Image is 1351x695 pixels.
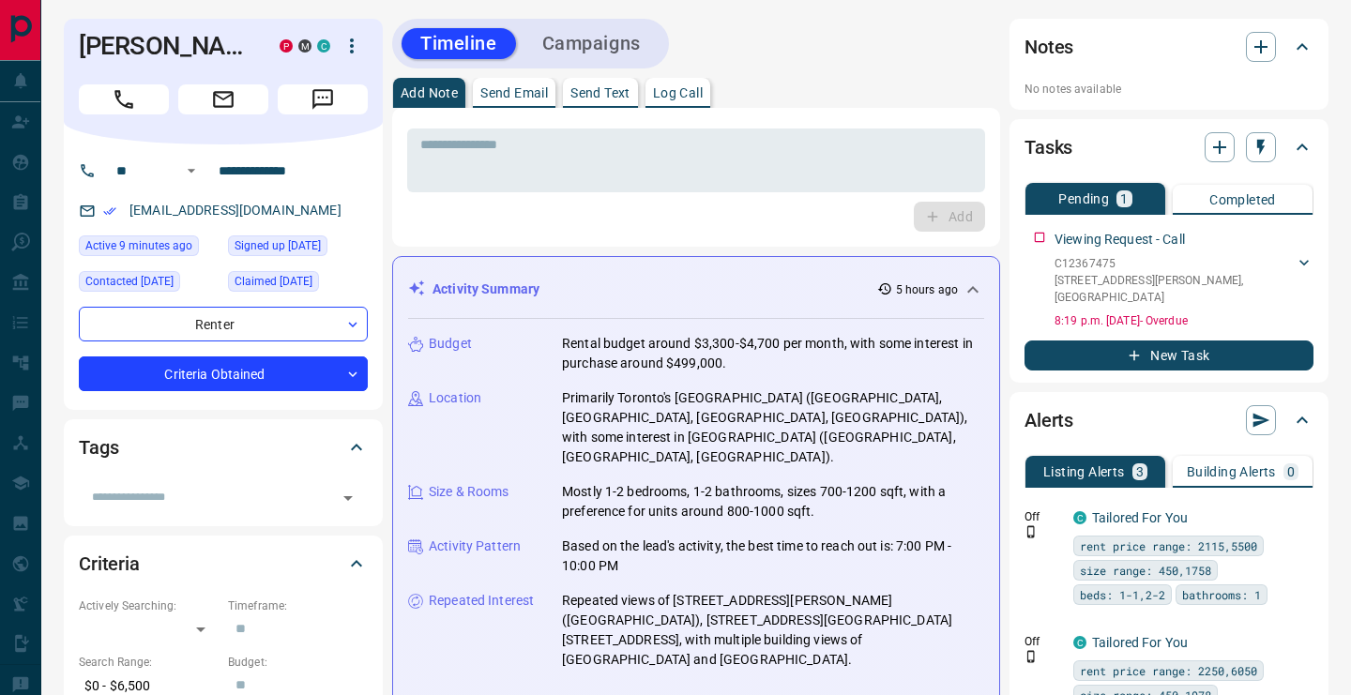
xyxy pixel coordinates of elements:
[524,28,660,59] button: Campaigns
[129,203,342,218] a: [EMAIL_ADDRESS][DOMAIN_NAME]
[1025,650,1038,663] svg: Push Notification Only
[79,31,251,61] h1: [PERSON_NAME]
[228,597,368,614] p: Timeframe:
[1209,193,1276,206] p: Completed
[298,39,311,53] div: mrloft.ca
[1055,230,1185,249] p: Viewing Request - Call
[1025,508,1062,525] p: Off
[79,541,368,586] div: Criteria
[1187,465,1276,478] p: Building Alerts
[570,86,630,99] p: Send Text
[1073,511,1086,524] div: condos.ca
[79,307,368,341] div: Renter
[1025,340,1313,370] button: New Task
[1182,585,1261,604] span: bathrooms: 1
[280,39,293,53] div: property.ca
[1025,32,1073,62] h2: Notes
[1092,510,1188,525] a: Tailored For You
[228,654,368,671] p: Budget:
[235,236,321,255] span: Signed up [DATE]
[480,86,548,99] p: Send Email
[1080,661,1257,680] span: rent price range: 2250,6050
[1025,125,1313,170] div: Tasks
[180,159,203,182] button: Open
[335,485,361,511] button: Open
[408,272,984,307] div: Activity Summary5 hours ago
[1120,192,1128,205] p: 1
[85,236,192,255] span: Active 9 minutes ago
[228,235,368,262] div: Fri Nov 13 2020
[228,271,368,297] div: Mon Dec 26 2022
[1136,465,1144,478] p: 3
[1055,312,1313,329] p: 8:19 p.m. [DATE] - Overdue
[79,235,219,262] div: Fri Sep 12 2025
[1025,81,1313,98] p: No notes available
[103,204,116,218] svg: Email Verified
[433,280,539,299] p: Activity Summary
[1025,405,1073,435] h2: Alerts
[1080,585,1165,604] span: beds: 1-1,2-2
[1025,525,1038,538] svg: Push Notification Only
[79,84,169,114] span: Call
[178,84,268,114] span: Email
[1025,24,1313,69] div: Notes
[85,272,174,291] span: Contacted [DATE]
[429,388,481,408] p: Location
[1287,465,1295,478] p: 0
[278,84,368,114] span: Message
[1092,635,1188,650] a: Tailored For You
[79,356,368,391] div: Criteria Obtained
[429,482,509,502] p: Size & Rooms
[429,591,534,611] p: Repeated Interest
[1058,192,1109,205] p: Pending
[562,482,984,521] p: Mostly 1-2 bedrooms, 1-2 bathrooms, sizes 700-1200 sqft, with a preference for units around 800-1...
[402,28,516,59] button: Timeline
[1025,132,1072,162] h2: Tasks
[429,536,521,556] p: Activity Pattern
[317,39,330,53] div: condos.ca
[1025,633,1062,650] p: Off
[429,334,472,354] p: Budget
[1055,251,1313,310] div: C12367475[STREET_ADDRESS][PERSON_NAME],[GEOGRAPHIC_DATA]
[1080,561,1211,580] span: size range: 450,1758
[1055,255,1295,272] p: C12367475
[562,388,984,467] p: Primarily Toronto's [GEOGRAPHIC_DATA] ([GEOGRAPHIC_DATA], [GEOGRAPHIC_DATA], [GEOGRAPHIC_DATA], [...
[79,271,219,297] div: Tue May 02 2023
[653,86,703,99] p: Log Call
[79,425,368,470] div: Tags
[562,334,984,373] p: Rental budget around $3,300-$4,700 per month, with some interest in purchase around $499,000.
[896,281,958,298] p: 5 hours ago
[562,536,984,576] p: Based on the lead's activity, the best time to reach out is: 7:00 PM - 10:00 PM
[79,597,219,614] p: Actively Searching:
[1073,636,1086,649] div: condos.ca
[562,591,984,670] p: Repeated views of [STREET_ADDRESS][PERSON_NAME] ([GEOGRAPHIC_DATA]), [STREET_ADDRESS][GEOGRAPHIC_...
[79,432,118,462] h2: Tags
[235,272,312,291] span: Claimed [DATE]
[79,654,219,671] p: Search Range:
[1080,536,1257,555] span: rent price range: 2115,5500
[1055,272,1295,306] p: [STREET_ADDRESS][PERSON_NAME] , [GEOGRAPHIC_DATA]
[1043,465,1125,478] p: Listing Alerts
[79,549,140,579] h2: Criteria
[1025,398,1313,443] div: Alerts
[401,86,458,99] p: Add Note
